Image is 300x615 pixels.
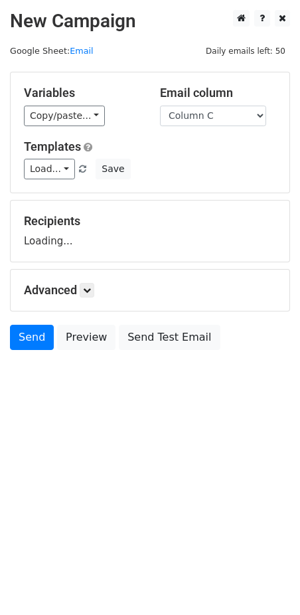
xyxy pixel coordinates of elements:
h2: New Campaign [10,10,290,33]
a: Send [10,325,54,350]
small: Google Sheet: [10,46,94,56]
h5: Advanced [24,283,276,298]
button: Save [96,159,130,179]
a: Daily emails left: 50 [201,46,290,56]
a: Send Test Email [119,325,220,350]
a: Email [70,46,93,56]
div: Loading... [24,214,276,248]
a: Load... [24,159,75,179]
h5: Variables [24,86,140,100]
a: Copy/paste... [24,106,105,126]
span: Daily emails left: 50 [201,44,290,58]
a: Templates [24,139,81,153]
iframe: Chat Widget [234,551,300,615]
h5: Recipients [24,214,276,228]
h5: Email column [160,86,276,100]
a: Preview [57,325,115,350]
